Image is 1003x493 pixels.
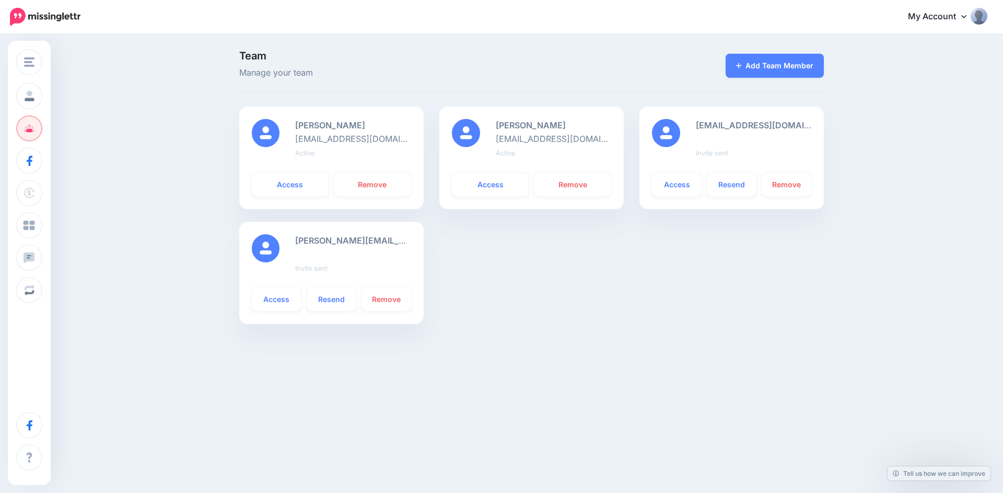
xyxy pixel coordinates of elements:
a: Remove [361,287,411,311]
a: Tell us how we can improve [888,466,990,480]
a: Resend [307,287,356,311]
b: jcooke@tdfmgmt.biz [696,120,844,130]
img: Missinglettr [10,8,80,26]
img: user_default_image_thumb_medium.png [452,119,480,147]
div: [EMAIL_ADDRESS][DOMAIN_NAME] [488,119,619,160]
img: user_default_image.png [252,234,280,262]
a: Access [652,173,702,197]
a: Access [252,287,301,311]
small: Invite sent [295,264,328,272]
a: Remove [534,173,611,197]
b: pascalli@gmail.com [295,120,365,130]
b: josh@tdfmgmt.biz [295,235,513,246]
small: Active [496,149,515,157]
a: My Account [897,4,987,30]
b: gcdjohnson@icloud.com [496,120,566,130]
small: Active [295,149,314,157]
img: user_default_image.png [652,119,680,147]
a: Resend [707,173,756,197]
a: Access [452,173,529,197]
a: Remove [762,173,811,197]
a: Access [252,173,329,197]
span: Manage your team [239,66,624,80]
span: Team [239,51,624,61]
small: Invite sent [696,149,728,157]
img: user_default_image_thumb_medium.png [252,119,280,147]
a: Remove [334,173,411,197]
img: menu.png [24,57,34,67]
div: [EMAIL_ADDRESS][DOMAIN_NAME] [287,119,418,160]
a: Add Team Member [726,54,824,78]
